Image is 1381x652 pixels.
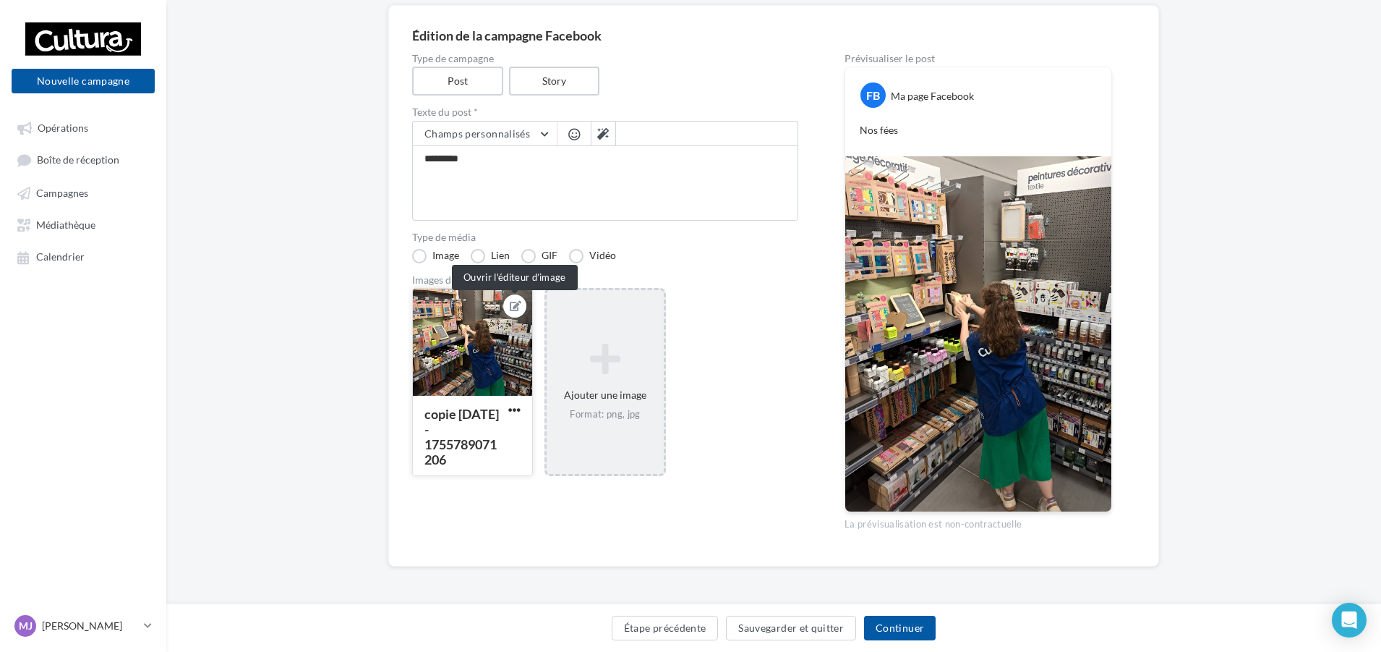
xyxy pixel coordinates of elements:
[9,211,158,237] a: Médiathèque
[612,616,719,640] button: Étape précédente
[860,123,1097,137] p: Nos fées
[726,616,856,640] button: Sauvegarder et quitter
[36,251,85,263] span: Calendrier
[860,82,886,108] div: FB
[845,54,1112,64] div: Prévisualiser le post
[38,122,88,134] span: Opérations
[891,89,974,103] div: Ma page Facebook
[36,187,88,199] span: Campagnes
[1332,603,1367,638] div: Open Intercom Messenger
[9,179,158,206] a: Campagnes
[9,146,158,173] a: Boîte de réception
[509,67,600,96] label: Story
[521,249,557,263] label: GIF
[12,612,155,640] a: MJ [PERSON_NAME]
[845,512,1112,531] div: La prévisualisation est non-contractuelle
[424,406,499,467] div: copie [DATE] - 1755789071206
[9,243,158,269] a: Calendrier
[9,114,158,140] a: Opérations
[864,616,936,640] button: Continuer
[452,265,578,290] div: Ouvrir l'éditeur d’image
[424,127,530,140] span: Champs personnalisés
[569,249,616,263] label: Vidéo
[37,154,119,166] span: Boîte de réception
[471,249,510,263] label: Lien
[413,122,557,146] button: Champs personnalisés
[412,67,503,96] label: Post
[412,249,459,263] label: Image
[12,69,155,93] button: Nouvelle campagne
[36,219,95,231] span: Médiathèque
[412,107,798,117] label: Texte du post *
[412,54,798,64] label: Type de campagne
[412,275,798,285] div: Images du post
[412,232,798,242] label: Type de média
[412,29,1135,42] div: Édition de la campagne Facebook
[42,619,138,633] p: [PERSON_NAME]
[19,619,33,633] span: MJ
